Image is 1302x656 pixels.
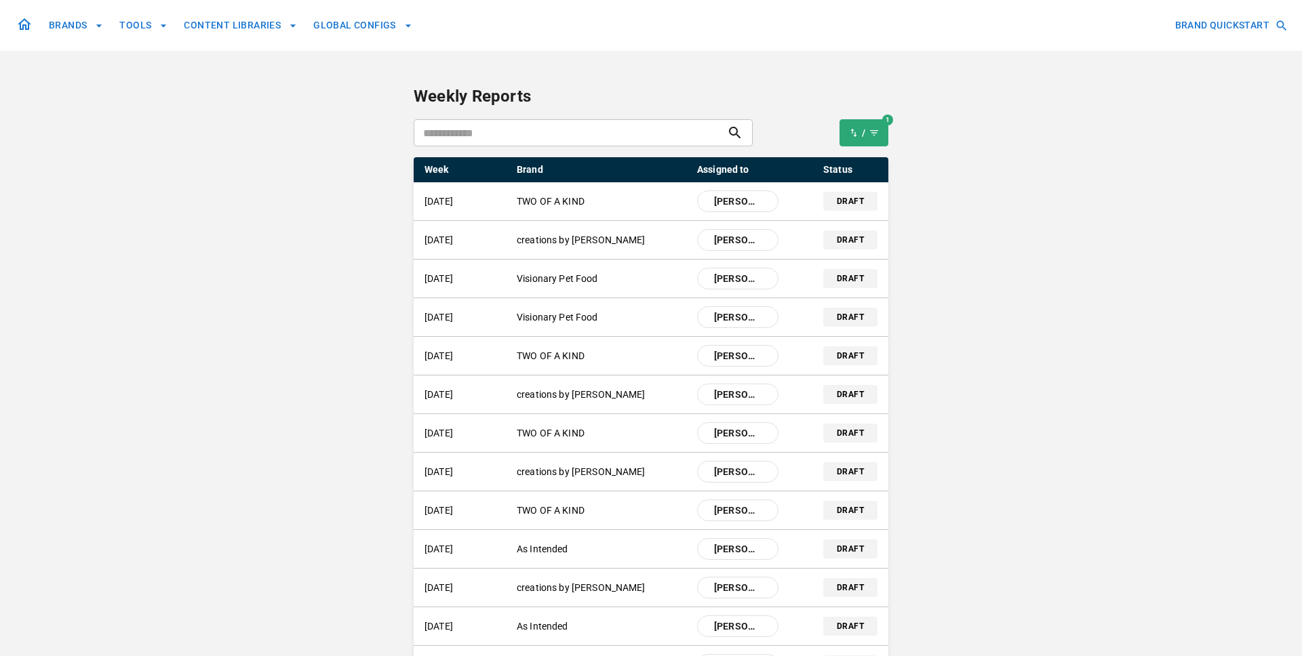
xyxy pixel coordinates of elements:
p: creations by [PERSON_NAME] [517,581,686,595]
p: Week [425,163,506,176]
span: [PERSON_NAME] [706,619,770,633]
a: [DATE]Visionary Pet Food[PERSON_NAME]draft [414,260,888,298]
button: GLOBAL CONFIGS [308,13,418,38]
span: [PERSON_NAME] [706,504,770,517]
p: creations by [PERSON_NAME] [517,388,686,402]
p: TWO OF A KIND [517,504,686,518]
a: [DATE]creations by [PERSON_NAME][PERSON_NAME]draft [414,221,888,259]
p: [DATE] [425,465,506,479]
p: [DATE] [425,233,506,247]
a: [DATE]creations by [PERSON_NAME][PERSON_NAME]draft [414,375,888,413]
p: Weekly Reports [414,84,888,108]
p: draft [837,581,864,594]
p: draft [837,272,864,285]
p: As Intended [517,619,686,634]
div: 1 [882,115,893,125]
p: [DATE] [425,272,506,286]
p: creations by [PERSON_NAME] [517,233,686,247]
p: TWO OF A KIND [517,194,686,209]
p: draft [837,195,864,207]
p: [DATE] [425,310,506,325]
p: draft [837,504,864,516]
p: draft [837,350,864,362]
button: CONTENT LIBRARIES [178,13,302,38]
a: [DATE]creations by [PERSON_NAME][PERSON_NAME]draft [414,453,888,491]
p: draft [837,543,864,555]
span: [PERSON_NAME] [706,310,770,324]
p: TWO OF A KIND [517,426,686,440]
p: [DATE] [425,619,506,634]
button: BRANDS [43,13,108,38]
p: Visionary Pet Food [517,310,686,325]
a: [DATE]TWO OF A KIND[PERSON_NAME]draft [414,491,888,529]
span: [PERSON_NAME] [706,349,770,363]
p: Visionary Pet Food [517,272,686,286]
span: [PERSON_NAME] [706,581,770,594]
p: [DATE] [425,194,506,209]
span: [PERSON_NAME] [706,465,770,478]
p: draft [837,427,864,439]
p: [DATE] [425,581,506,595]
p: Assigned to [697,163,778,177]
span: [PERSON_NAME] [706,426,770,440]
span: [PERSON_NAME] [706,542,770,556]
span: [PERSON_NAME] [706,194,770,208]
button: BRAND QUICKSTART [1170,13,1291,38]
p: [DATE] [425,388,506,402]
p: [DATE] [425,542,506,556]
button: TOOLS [114,13,173,38]
span: [PERSON_NAME] [706,388,770,401]
p: creations by [PERSON_NAME] [517,465,686,479]
p: [DATE] [425,349,506,363]
a: [DATE]Visionary Pet Food[PERSON_NAME]draft [414,298,888,336]
a: [DATE]As Intended[PERSON_NAME]draft [414,530,888,568]
p: draft [837,234,864,246]
p: draft [837,311,864,323]
span: [PERSON_NAME] [706,233,770,247]
p: draft [837,466,864,478]
p: [DATE] [425,504,506,518]
p: Status [823,163,877,177]
a: [DATE]TWO OF A KIND[PERSON_NAME]draft [414,182,888,220]
p: TWO OF A KIND [517,349,686,363]
p: As Intended [517,542,686,556]
p: draft [837,620,864,632]
a: [DATE]TWO OF A KIND[PERSON_NAME]draft [414,414,888,452]
p: [DATE] [425,426,506,440]
a: [DATE]As Intended[PERSON_NAME]draft [414,607,888,645]
button: 1 [840,119,888,146]
p: draft [837,388,864,401]
p: Brand [517,163,686,177]
a: [DATE]TWO OF A KIND[PERSON_NAME]draft [414,337,888,375]
a: [DATE]creations by [PERSON_NAME][PERSON_NAME]draft [414,569,888,607]
span: [PERSON_NAME] [706,272,770,285]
